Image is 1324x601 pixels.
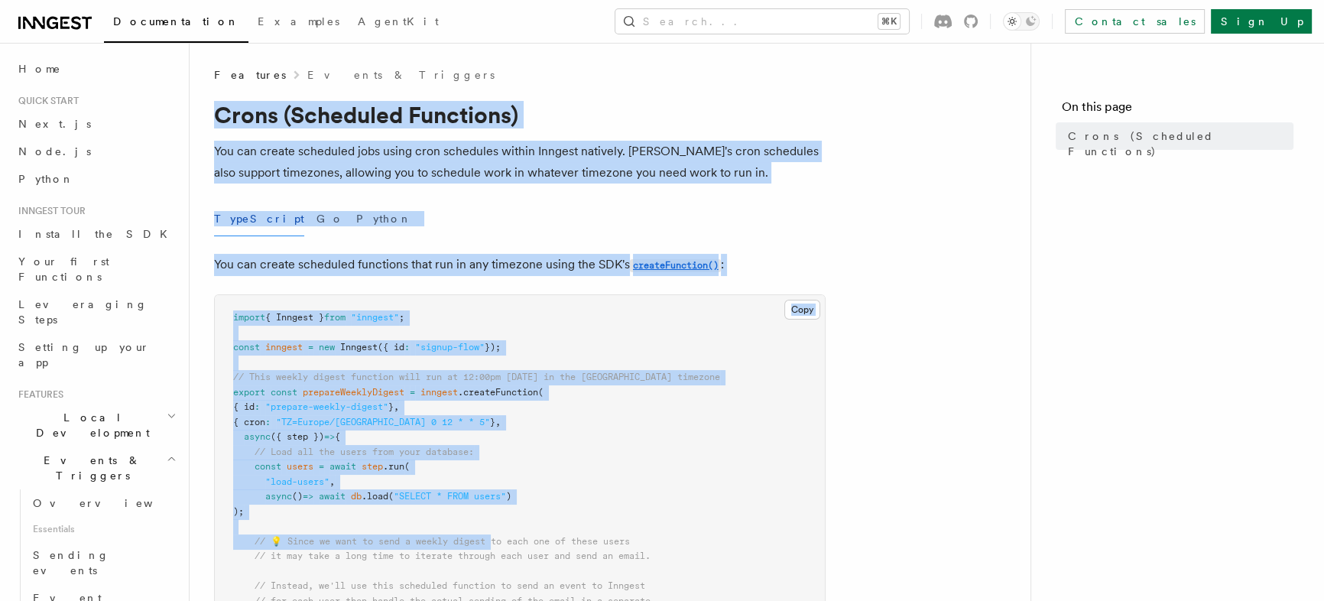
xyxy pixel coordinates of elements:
a: Overview [27,489,180,517]
span: ( [538,387,544,398]
h4: On this page [1062,98,1293,122]
span: Next.js [18,118,91,130]
span: Features [12,388,63,401]
a: AgentKit [349,5,448,41]
span: , [394,401,399,412]
a: Events & Triggers [307,67,495,83]
span: , [495,417,501,427]
span: }); [485,342,501,352]
span: inngest [420,387,458,398]
button: Copy [784,300,820,320]
span: : [265,417,271,427]
span: Sending events [33,549,109,577]
span: new [319,342,335,352]
a: Contact sales [1065,9,1205,34]
span: Examples [258,15,339,28]
a: Python [12,165,180,193]
p: You can create scheduled functions that run in any timezone using the SDK's : [214,254,826,276]
span: "TZ=Europe/[GEOGRAPHIC_DATA] 0 12 * * 5" [276,417,490,427]
span: } [388,401,394,412]
a: Crons (Scheduled Functions) [1062,122,1293,165]
span: ); [233,506,244,517]
button: Search...⌘K [615,9,909,34]
span: prepareWeeklyDigest [303,387,404,398]
span: // Load all the users from your database: [255,447,474,457]
span: .run [383,461,404,472]
span: import [233,312,265,323]
span: Features [214,67,286,83]
span: AgentKit [358,15,439,28]
a: Home [12,55,180,83]
a: Documentation [104,5,248,43]
span: await [319,491,346,502]
span: // This weekly digest function will run at 12:00pm [DATE] in the [GEOGRAPHIC_DATA] timezone [233,372,720,382]
span: const [233,342,260,352]
button: Toggle dark mode [1003,12,1040,31]
span: Quick start [12,95,79,107]
span: Your first Functions [18,255,109,283]
span: "SELECT * FROM users" [394,491,506,502]
button: Python [356,202,412,236]
button: Local Development [12,404,180,447]
span: Install the SDK [18,228,177,240]
button: Events & Triggers [12,447,180,489]
span: = [410,387,415,398]
a: createFunction() [630,257,721,271]
span: = [319,461,324,472]
span: } [490,417,495,427]
span: ( [404,461,410,472]
span: , [329,476,335,487]
span: => [303,491,313,502]
span: ; [399,312,404,323]
span: async [244,431,271,442]
a: Examples [248,5,349,41]
a: Install the SDK [12,220,180,248]
span: ) [506,491,511,502]
a: Your first Functions [12,248,180,291]
span: step [362,461,383,472]
a: Leveraging Steps [12,291,180,333]
span: Crons (Scheduled Functions) [1068,128,1293,159]
span: Documentation [113,15,239,28]
span: Inngest tour [12,205,86,217]
span: : [404,342,410,352]
kbd: ⌘K [878,14,900,29]
span: export [233,387,265,398]
button: Go [316,202,344,236]
span: // it may take a long time to iterate through each user and send an email. [255,551,651,561]
span: "load-users" [265,476,329,487]
span: db [351,491,362,502]
a: Sign Up [1211,9,1312,34]
p: You can create scheduled jobs using cron schedules within Inngest natively. [PERSON_NAME]'s cron ... [214,141,826,184]
span: Home [18,61,61,76]
span: ({ id [378,342,404,352]
span: Local Development [12,410,167,440]
span: users [287,461,313,472]
span: const [255,461,281,472]
span: { [335,431,340,442]
span: { cron [233,417,265,427]
span: const [271,387,297,398]
span: { Inngest } [265,312,324,323]
span: { id [233,401,255,412]
span: // 💡 Since we want to send a weekly digest to each one of these users [255,536,630,547]
span: "prepare-weekly-digest" [265,401,388,412]
a: Node.js [12,138,180,165]
code: createFunction() [630,259,721,272]
span: Overview [33,497,190,509]
button: TypeScript [214,202,304,236]
span: = [308,342,313,352]
span: ({ step }) [271,431,324,442]
span: Node.js [18,145,91,158]
span: Essentials [27,517,180,541]
span: Leveraging Steps [18,298,148,326]
span: Setting up your app [18,341,150,369]
span: await [329,461,356,472]
span: Events & Triggers [12,453,167,483]
span: () [292,491,303,502]
span: async [265,491,292,502]
span: // Instead, we'll use this scheduled function to send an event to Inngest [255,580,645,591]
a: Setting up your app [12,333,180,376]
span: inngest [265,342,303,352]
span: .createFunction [458,387,538,398]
